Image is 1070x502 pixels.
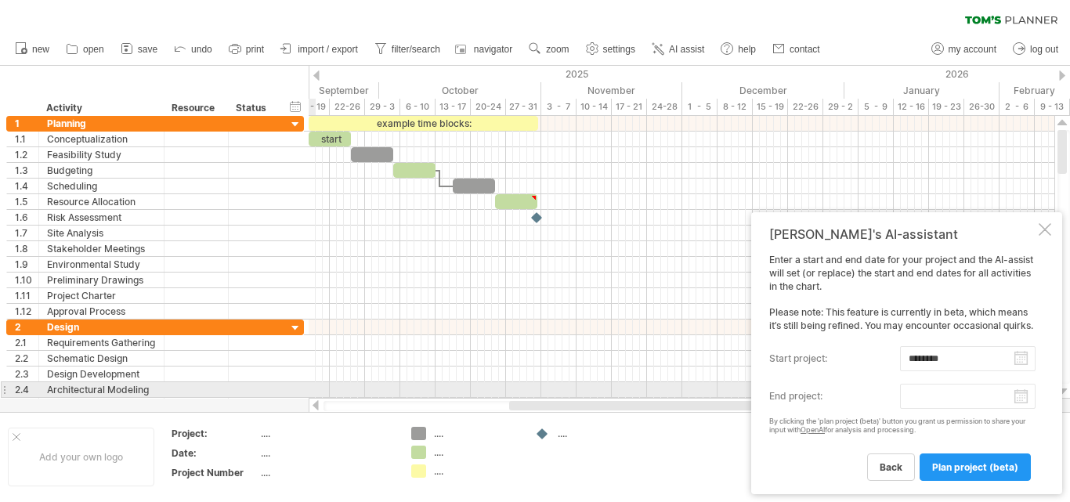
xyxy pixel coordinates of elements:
div: 26-30 [964,99,1000,115]
div: 1.4 [15,179,38,193]
label: start project: [769,346,900,371]
div: 1.3 [15,163,38,178]
div: 1.2 [15,147,38,162]
div: Risk Assessment [47,210,156,225]
div: 20-24 [471,99,506,115]
div: 1.6 [15,210,38,225]
span: help [738,44,756,55]
span: contact [790,44,820,55]
span: back [880,461,902,473]
div: Feasibility Study [47,147,156,162]
div: 13 - 17 [436,99,471,115]
div: 2.1 [15,335,38,350]
div: 2 [15,320,38,334]
div: 2.5 [15,398,38,413]
div: 24-28 [647,99,682,115]
div: Planning [47,116,156,131]
span: navigator [474,44,512,55]
a: log out [1009,39,1063,60]
div: 1.5 [15,194,38,209]
div: Conceptualization [47,132,156,146]
div: Project: [172,427,258,440]
div: 29 - 2 [823,99,859,115]
div: Schematic Design [47,351,156,366]
label: end project: [769,384,900,409]
div: 19 - 23 [929,99,964,115]
div: .... [434,427,519,440]
a: zoom [525,39,573,60]
div: 29 - 3 [365,99,400,115]
div: December 2025 [682,82,844,99]
div: 3 - 7 [541,99,577,115]
a: navigator [453,39,517,60]
div: 15 - 19 [295,99,330,115]
span: filter/search [392,44,440,55]
div: start [309,132,351,146]
div: November 2025 [541,82,682,99]
div: Environmental Study [47,257,156,272]
div: 10 - 14 [577,99,612,115]
div: Status [236,100,270,116]
a: new [11,39,54,60]
div: .... [434,464,519,478]
span: new [32,44,49,55]
div: 1.8 [15,241,38,256]
div: 1.12 [15,304,38,319]
span: save [138,44,157,55]
a: print [225,39,269,60]
div: Enter a start and end date for your project and the AI-assist will set (or replace) the start and... [769,254,1036,480]
div: 1.9 [15,257,38,272]
a: filter/search [371,39,445,60]
div: Project Number [172,466,258,479]
div: Resource Allocation [47,194,156,209]
span: settings [603,44,635,55]
div: 27 - 31 [506,99,541,115]
div: Site Analysis [47,226,156,240]
a: OpenAI [801,425,825,434]
span: print [246,44,264,55]
a: import / export [277,39,363,60]
div: Preliminary Drawings [47,273,156,287]
div: Resource [172,100,219,116]
div: Requirements Gathering [47,335,156,350]
div: 2.4 [15,382,38,397]
div: 2.3 [15,367,38,381]
div: Stakeholder Meetings [47,241,156,256]
div: [PERSON_NAME]'s AI-assistant [769,226,1036,242]
div: 2.2 [15,351,38,366]
div: Scheduling [47,179,156,193]
div: 22-26 [788,99,823,115]
div: Activity [46,100,155,116]
div: .... [558,427,643,440]
a: help [717,39,761,60]
div: 1.11 [15,288,38,303]
div: Project Charter [47,288,156,303]
div: 15 - 19 [753,99,788,115]
div: .... [261,466,392,479]
span: my account [949,44,996,55]
div: 1.1 [15,132,38,146]
div: 22-26 [330,99,365,115]
div: example time blocks: [309,116,538,131]
a: back [867,453,915,481]
span: open [83,44,104,55]
div: 1.10 [15,273,38,287]
div: Design Development [47,367,156,381]
div: 1 [15,116,38,131]
div: 1 - 5 [682,99,718,115]
div: 17 - 21 [612,99,647,115]
div: 6 - 10 [400,99,436,115]
span: AI assist [669,44,704,55]
div: Structural Engineering [47,398,156,413]
a: undo [170,39,217,60]
div: 9 - 13 [1035,99,1070,115]
a: AI assist [648,39,709,60]
div: Approval Process [47,304,156,319]
div: Add your own logo [8,428,154,486]
div: 12 - 16 [894,99,929,115]
div: 2 - 6 [1000,99,1035,115]
a: plan project (beta) [920,453,1031,481]
div: .... [434,446,519,459]
div: 1.7 [15,226,38,240]
div: 5 - 9 [859,99,894,115]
